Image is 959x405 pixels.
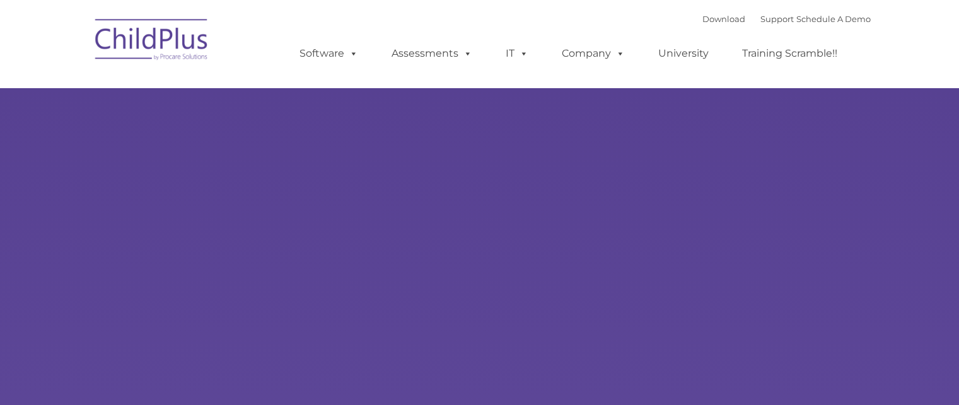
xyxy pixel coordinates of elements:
[702,14,745,24] a: Download
[287,41,371,66] a: Software
[729,41,850,66] a: Training Scramble!!
[796,14,871,24] a: Schedule A Demo
[493,41,541,66] a: IT
[89,10,215,73] img: ChildPlus by Procare Solutions
[760,14,794,24] a: Support
[379,41,485,66] a: Assessments
[702,14,871,24] font: |
[549,41,637,66] a: Company
[646,41,721,66] a: University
